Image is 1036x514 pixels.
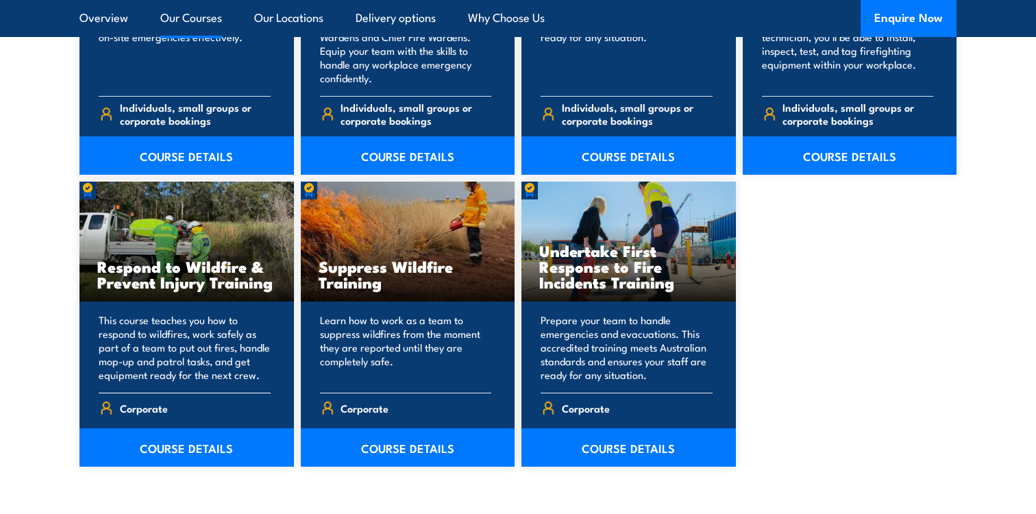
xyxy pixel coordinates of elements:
[120,101,271,127] span: Individuals, small groups or corporate bookings
[79,428,294,467] a: COURSE DETAILS
[320,313,492,382] p: Learn how to work as a team to suppress wildfires from the moment they are reported until they ar...
[79,136,294,175] a: COURSE DETAILS
[341,101,491,127] span: Individuals, small groups or corporate bookings
[319,258,497,290] h3: Suppress Wildfire Training
[120,397,168,419] span: Corporate
[562,101,713,127] span: Individuals, small groups or corporate bookings
[541,313,713,382] p: Prepare your team to handle emergencies and evacuations. This accredited training meets Australia...
[301,428,515,467] a: COURSE DETAILS
[782,101,933,127] span: Individuals, small groups or corporate bookings
[521,428,736,467] a: COURSE DETAILS
[562,397,610,419] span: Corporate
[301,136,515,175] a: COURSE DETAILS
[99,313,271,382] p: This course teaches you how to respond to wildfires, work safely as part of a team to put out fir...
[539,243,718,290] h3: Undertake First Response to Fire Incidents Training
[341,397,388,419] span: Corporate
[521,136,736,175] a: COURSE DETAILS
[97,258,276,290] h3: Respond to Wildfire & Prevent Injury Training
[743,136,957,175] a: COURSE DETAILS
